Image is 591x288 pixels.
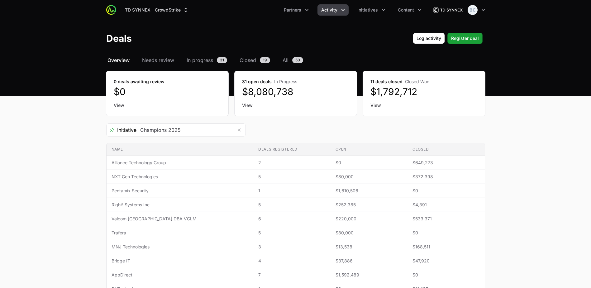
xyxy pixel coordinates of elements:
[412,188,479,194] span: $0
[292,57,303,63] span: 50
[336,188,403,194] span: $1,610,506
[233,124,245,136] button: Remove
[185,56,228,64] a: In progress31
[412,174,479,180] span: $372,398
[354,4,389,16] button: Initiatives
[331,143,408,156] th: Open
[258,174,325,180] span: 5
[112,188,249,194] span: Pentamix Security
[112,244,249,250] span: MNJ Technologies
[433,4,463,16] img: TD SYNNEX
[317,4,349,16] div: Activity menu
[412,160,479,166] span: $649,273
[112,258,249,264] span: Bridge IT
[112,174,249,180] span: NXT Gen Technologies
[321,7,337,13] span: Activity
[336,272,403,278] span: $1,592,489
[412,272,479,278] span: $0
[412,202,479,208] span: $4,391
[258,272,325,278] span: 7
[260,57,270,63] span: 19
[106,56,131,64] a: Overview
[121,4,193,16] div: Supplier switch menu
[121,4,193,16] button: TD SYNNEX - CrowdStrike
[336,258,403,264] span: $37,886
[451,35,479,42] span: Register deal
[412,230,479,236] span: $0
[258,258,325,264] span: 4
[240,56,256,64] span: Closed
[112,230,249,236] span: Trafera
[141,56,175,64] a: Needs review
[281,56,304,64] a: All50
[114,102,221,108] a: View
[405,79,429,84] span: Closed Won
[142,56,174,64] span: Needs review
[336,230,403,236] span: $80,000
[336,216,403,222] span: $220,000
[413,33,483,44] div: Primary actions
[417,35,441,42] span: Log activity
[336,244,403,250] span: $13,538
[112,272,249,278] span: AppDirect
[447,33,483,44] button: Register deal
[106,5,116,15] img: ActivitySource
[412,216,479,222] span: $533,371
[114,86,221,97] dd: $0
[258,160,325,166] span: 2
[413,33,445,44] button: Log activity
[317,4,349,16] button: Activity
[336,174,403,180] span: $80,000
[238,56,271,64] a: Closed19
[187,56,213,64] span: In progress
[357,7,378,13] span: Initiatives
[107,143,254,156] th: Name
[412,244,479,250] span: $168,511
[258,202,325,208] span: 5
[258,230,325,236] span: 5
[370,86,478,97] dd: $1,792,712
[280,4,312,16] div: Partners menu
[394,4,425,16] div: Content menu
[336,160,403,166] span: $0
[258,216,325,222] span: 6
[253,143,330,156] th: Deals registered
[258,188,325,194] span: 1
[114,79,221,85] dt: 0 deals awaiting review
[112,202,249,208] span: Right! Systems Inc
[280,4,312,16] button: Partners
[106,33,132,44] h1: Deals
[468,5,478,15] img: Bethany Crossley
[398,7,414,13] span: Content
[274,79,297,84] span: In Progress
[242,86,349,97] dd: $8,080,738
[370,102,478,108] a: View
[116,4,425,16] div: Main navigation
[412,258,479,264] span: $47,920
[112,160,249,166] span: Alliance Technology Group
[106,56,485,64] nav: Deals navigation
[112,216,249,222] span: Valcom [GEOGRAPHIC_DATA] DBA VCLM
[217,57,227,63] span: 31
[283,56,288,64] span: All
[394,4,425,16] button: Content
[258,244,325,250] span: 3
[336,202,403,208] span: $252,385
[242,102,349,108] a: View
[354,4,389,16] div: Initiatives menu
[284,7,301,13] span: Partners
[370,79,478,85] dt: 11 deals closed
[107,126,136,134] span: Initiative
[136,124,233,136] input: Search initiatives
[242,79,349,85] dt: 31 open deals
[107,56,130,64] span: Overview
[408,143,484,156] th: Closed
